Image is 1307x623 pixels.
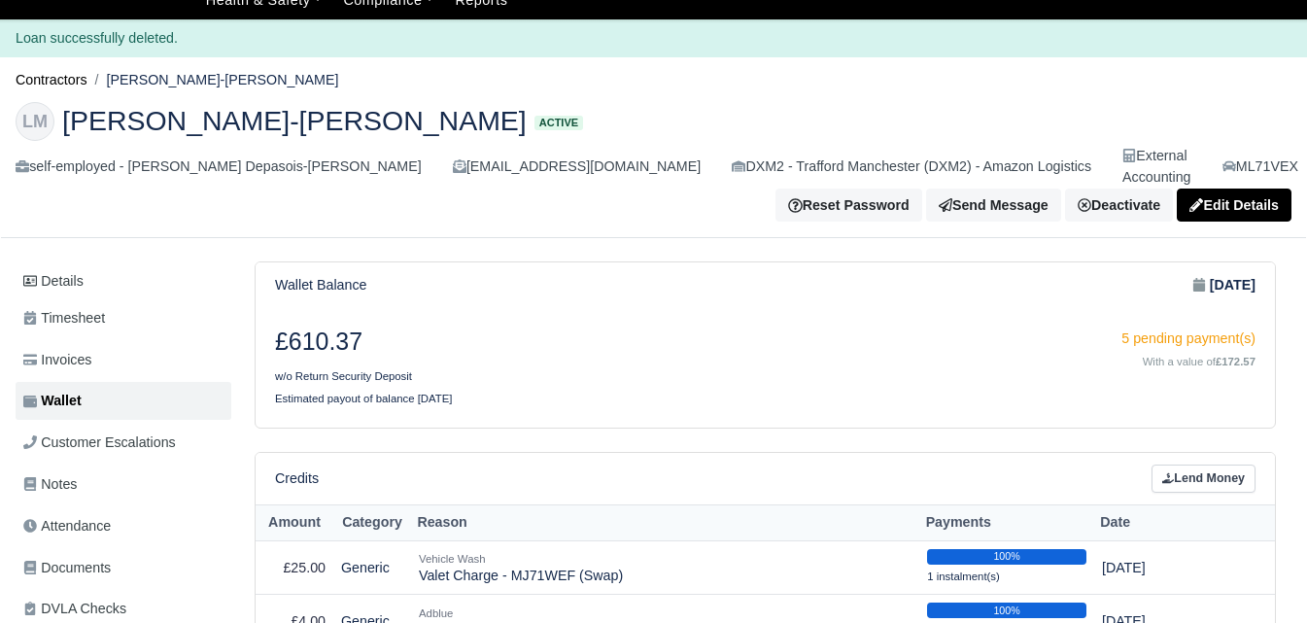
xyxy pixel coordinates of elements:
[1210,530,1307,623] iframe: Chat Widget
[927,571,1000,582] small: 1 instalment(s)
[275,470,319,487] h6: Credits
[453,156,701,178] div: [EMAIL_ADDRESS][DOMAIN_NAME]
[333,505,411,541] th: Category
[16,263,231,299] a: Details
[23,390,82,412] span: Wallet
[16,507,231,545] a: Attendance
[1216,356,1255,367] strong: £172.57
[1210,274,1255,296] strong: [DATE]
[16,549,231,587] a: Documents
[16,466,231,503] a: Notes
[927,549,1086,565] div: 100%
[275,277,366,294] h6: Wallet Balance
[23,515,111,537] span: Attendance
[775,189,921,222] button: Reset Password
[926,189,1061,222] a: Send Message
[919,505,1094,541] th: Payments
[275,370,412,382] small: w/o Return Security Deposit
[275,393,453,404] small: Estimated payout of balance [DATE]
[780,328,1256,350] div: 5 pending payment(s)
[23,473,77,496] span: Notes
[16,156,422,178] div: self-employed - [PERSON_NAME] Depasois-[PERSON_NAME]
[275,328,751,357] h3: £610.37
[256,540,333,595] td: £25.00
[333,540,411,595] td: Generic
[16,424,231,462] a: Customer Escalations
[1,87,1306,239] div: Leon Depasois-Mike
[16,382,231,420] a: Wallet
[16,102,54,141] div: LM
[1177,189,1291,222] a: Edit Details
[1094,505,1221,541] th: Date
[1122,145,1190,190] div: External Accounting
[16,341,231,379] a: Invoices
[62,107,527,134] span: [PERSON_NAME]-[PERSON_NAME]
[419,607,453,619] small: Adblue
[927,603,1086,618] div: 100%
[419,553,486,565] small: Vehicle Wash
[534,116,583,130] span: Active
[16,72,87,87] a: Contractors
[1065,189,1173,222] a: Deactivate
[256,505,333,541] th: Amount
[732,156,1091,178] div: DXM2 - Trafford Manchester (DXM2) - Amazon Logistics
[1152,465,1255,493] a: Lend Money
[23,557,111,579] span: Documents
[1094,540,1221,595] td: [DATE]
[23,307,105,329] span: Timesheet
[23,432,176,454] span: Customer Escalations
[23,349,91,371] span: Invoices
[1143,356,1255,367] small: With a value of
[1222,156,1298,178] a: ML71VEX
[87,69,339,91] li: [PERSON_NAME]-[PERSON_NAME]
[23,598,126,620] span: DVLA Checks
[411,540,919,595] td: Valet Charge - MJ71WEF (Swap)
[16,299,231,337] a: Timesheet
[411,505,919,541] th: Reason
